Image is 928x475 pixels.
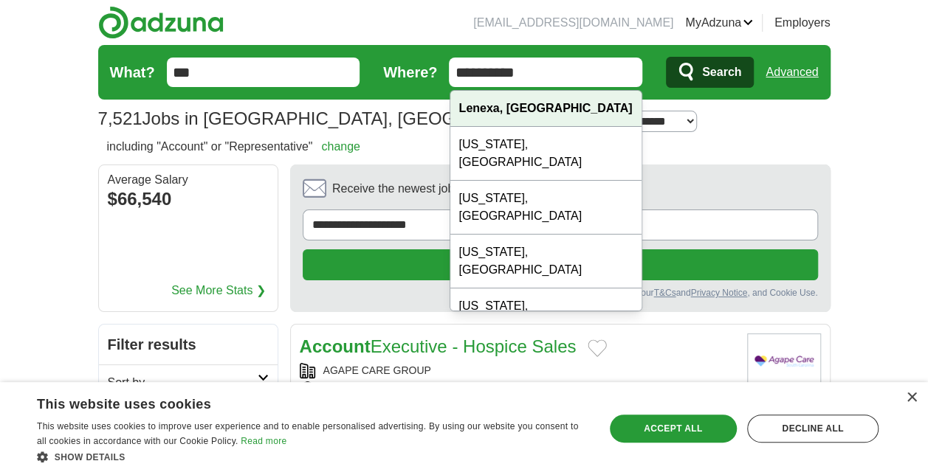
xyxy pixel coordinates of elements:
h2: Filter results [99,325,278,364]
button: Add to favorite jobs [588,339,607,357]
div: By creating an alert, you agree to our and , and Cookie Use. [303,286,818,299]
button: Search [666,57,754,88]
div: [US_STATE], [GEOGRAPHIC_DATA] [450,288,642,342]
a: Read more, opens a new window [241,436,286,446]
div: Show details [37,449,588,464]
a: Advanced [766,58,818,87]
span: Search [702,58,741,87]
img: Agape Care Group logo [747,333,821,389]
a: Employers [774,14,831,32]
div: [US_STATE], [GEOGRAPHIC_DATA] [450,127,642,181]
div: [US_STATE], [GEOGRAPHIC_DATA] [450,235,642,288]
a: MyAdzuna [685,14,753,32]
div: This website uses cookies [37,391,551,413]
li: [EMAIL_ADDRESS][DOMAIN_NAME] [473,14,673,32]
h1: Jobs in [GEOGRAPHIC_DATA], [GEOGRAPHIC_DATA] [98,108,582,128]
span: This website uses cookies to improve user experience and to enable personalised advertising. By u... [37,421,578,446]
label: What? [110,61,155,83]
a: Sort by [99,364,278,401]
div: [US_STATE][GEOGRAPHIC_DATA][US_STATE] [300,381,735,397]
div: Decline all [747,415,879,443]
button: Create alert [303,249,818,280]
div: [US_STATE], [GEOGRAPHIC_DATA] [450,181,642,235]
div: Accept all [610,415,737,443]
span: Receive the newest jobs for this search : [332,180,585,198]
label: Where? [383,61,437,83]
a: AccountExecutive - Hospice Sales [300,336,577,356]
a: AGAPE CARE GROUP [323,364,431,376]
a: See More Stats ❯ [171,282,266,299]
a: T&Cs [653,288,676,298]
div: Average Salary [108,174,269,186]
a: Privacy Notice [690,288,747,298]
div: Close [906,392,917,403]
div: $66,540 [108,186,269,212]
img: Adzuna logo [98,6,224,39]
strong: Account [300,336,371,356]
h2: including "Account" or "Representative" [107,138,360,156]
span: Show details [55,452,126,462]
span: 7,521 [98,105,142,132]
h2: Sort by [108,374,258,392]
a: change [321,140,360,153]
strong: Lenexa, [GEOGRAPHIC_DATA] [459,102,633,114]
